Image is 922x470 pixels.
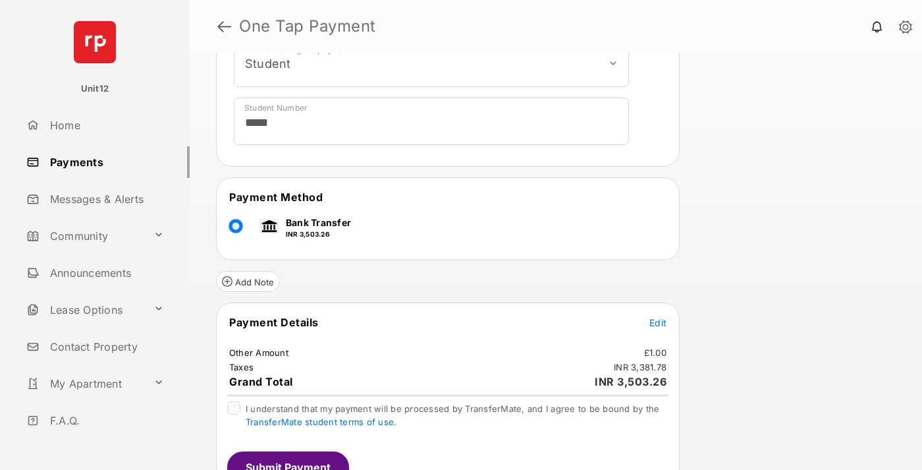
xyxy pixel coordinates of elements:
span: Grand Total [229,375,293,388]
td: Other Amount [229,347,289,359]
td: Taxes [229,361,254,373]
img: svg+xml;base64,PHN2ZyB4bWxucz0iaHR0cDovL3d3dy53My5vcmcvMjAwMC9zdmciIHdpZHRoPSI2NCIgaGVpZ2h0PSI2NC... [74,21,116,63]
a: Home [21,109,190,141]
p: Bank Transfer [286,216,351,229]
button: Edit [649,316,666,329]
td: INR 3,381.78 [613,361,667,373]
a: Payments [21,146,190,178]
span: Payment Details [229,316,319,329]
p: Unit12 [81,82,109,96]
a: F.A.Q. [21,405,190,436]
span: Payment Method [229,191,323,204]
img: bank.png [259,219,279,233]
a: Messages & Alerts [21,183,190,215]
td: £1.00 [643,347,667,359]
a: TransferMate student terms of use. [246,417,396,427]
span: Edit [649,317,666,328]
a: Contact Property [21,331,190,363]
strong: One Tap Payment [239,18,376,34]
a: Announcements [21,257,190,289]
a: Community [21,220,148,252]
p: INR 3,503.26 [286,229,351,239]
span: I understand that my payment will be processed by TransferMate, and I agree to be bound by the [246,403,659,427]
a: Lease Options [21,294,148,326]
button: Add Note [216,271,280,292]
span: INR 3,503.26 [595,375,666,388]
a: My Apartment [21,368,148,399]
